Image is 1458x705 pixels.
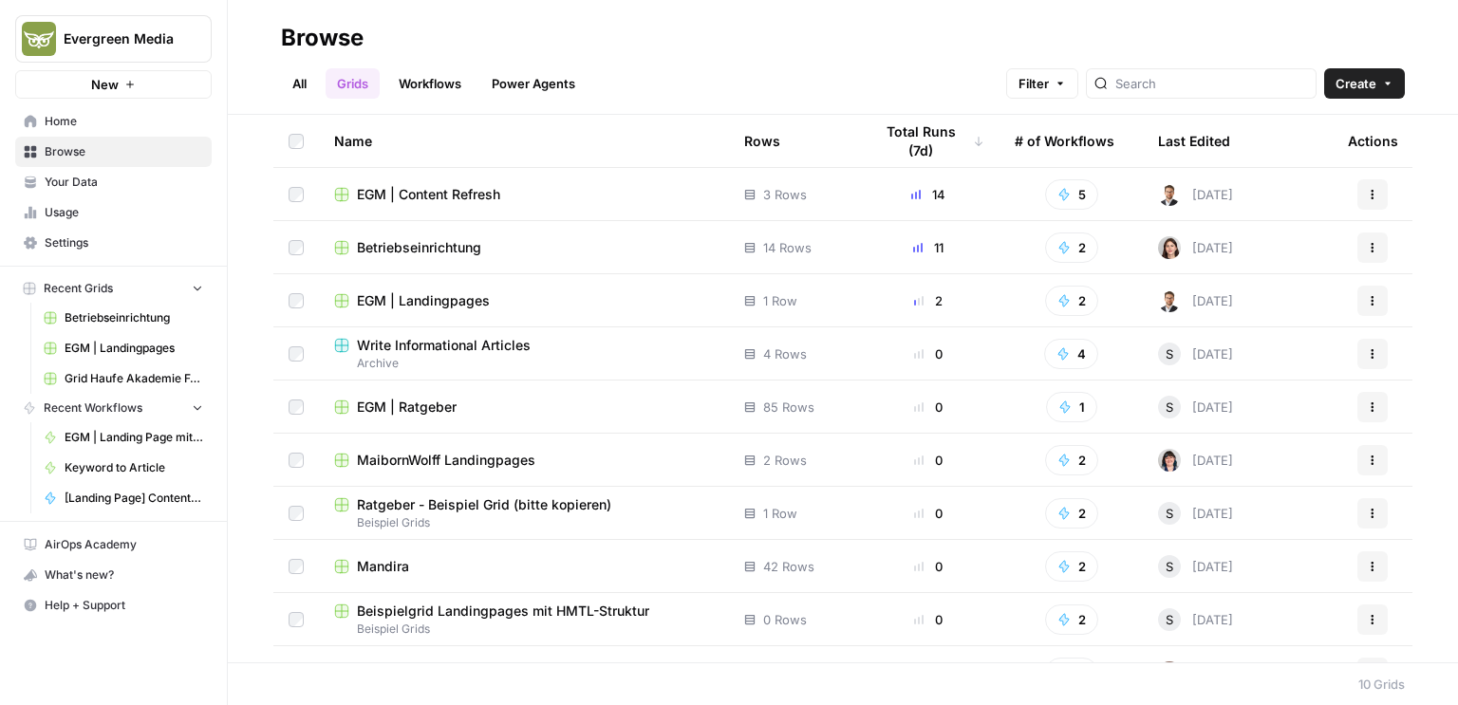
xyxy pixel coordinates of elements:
[1336,74,1376,93] span: Create
[1045,498,1098,529] button: 2
[45,113,203,130] span: Home
[1045,551,1098,582] button: 2
[334,336,714,372] a: Write Informational ArticlesArchive
[1158,449,1181,472] img: tyv1vc9ano6w0k60afnfux898g5f
[1045,604,1098,635] button: 2
[45,234,203,251] span: Settings
[1158,661,1181,684] img: dg2rw5lz5wrueqm9mfsnexyipzh4
[1044,339,1098,369] button: 4
[334,602,714,638] a: Beispielgrid Landingpages mit HMTL-StrukturBeispiel Grids
[872,115,984,167] div: Total Runs (7d)
[763,504,797,523] span: 1 Row
[480,68,587,99] a: Power Agents
[35,303,212,333] a: Betriebseinrichtung
[872,398,984,417] div: 0
[1115,74,1308,93] input: Search
[45,597,203,614] span: Help + Support
[15,167,212,197] a: Your Data
[15,274,212,303] button: Recent Grids
[1158,289,1181,312] img: u4v8qurxnuxsl37zofn6sc88snm0
[357,185,500,204] span: EGM | Content Refresh
[763,344,807,363] span: 4 Rows
[65,340,203,357] span: EGM | Landingpages
[35,422,212,453] a: EGM | Landing Page mit bestehender Struktur
[15,197,212,228] a: Usage
[16,561,211,589] div: What's new?
[334,495,714,531] a: Ratgeber - Beispiel Grid (bitte kopieren)Beispiel Grids
[763,185,807,204] span: 3 Rows
[15,560,212,590] button: What's new?
[1158,115,1230,167] div: Last Edited
[357,451,535,470] span: MaibornWolff Landingpages
[45,204,203,221] span: Usage
[872,504,984,523] div: 0
[15,228,212,258] a: Settings
[1348,115,1398,167] div: Actions
[763,610,807,629] span: 0 Rows
[334,451,714,470] a: MaibornWolff Landingpages
[22,22,56,56] img: Evergreen Media Logo
[1045,232,1098,263] button: 2
[1158,661,1233,684] div: [DATE]
[1158,236,1181,259] img: 9ei8zammlfls2gjjhap2otnia9mo
[64,29,178,48] span: Evergreen Media
[15,394,212,422] button: Recent Workflows
[44,280,113,297] span: Recent Grids
[15,106,212,137] a: Home
[357,291,490,310] span: EGM | Landingpages
[1015,115,1114,167] div: # of Workflows
[1045,445,1098,475] button: 2
[872,557,984,576] div: 0
[872,291,984,310] div: 2
[763,238,812,257] span: 14 Rows
[1324,68,1405,99] button: Create
[1158,343,1233,365] div: [DATE]
[334,398,714,417] a: EGM | Ratgeber
[1045,658,1098,688] button: 3
[1166,504,1173,523] span: S
[872,610,984,629] div: 0
[1045,179,1098,210] button: 5
[872,344,984,363] div: 0
[281,23,364,53] div: Browse
[1046,392,1097,422] button: 1
[35,483,212,513] a: [Landing Page] Content Brief to Full Page
[1006,68,1078,99] button: Filter
[334,185,714,204] a: EGM | Content Refresh
[91,75,119,94] span: New
[1166,398,1173,417] span: S
[65,429,203,446] span: EGM | Landing Page mit bestehender Struktur
[35,333,212,363] a: EGM | Landingpages
[326,68,380,99] a: Grids
[45,143,203,160] span: Browse
[872,451,984,470] div: 0
[872,238,984,257] div: 11
[334,238,714,257] a: Betriebseinrichtung
[15,70,212,99] button: New
[1158,183,1181,206] img: u4v8qurxnuxsl37zofn6sc88snm0
[1166,610,1173,629] span: S
[334,291,714,310] a: EGM | Landingpages
[387,68,473,99] a: Workflows
[281,68,318,99] a: All
[65,459,203,476] span: Keyword to Article
[763,451,807,470] span: 2 Rows
[1158,183,1233,206] div: [DATE]
[763,398,814,417] span: 85 Rows
[357,602,649,621] span: Beispielgrid Landingpages mit HMTL-Struktur
[65,309,203,326] span: Betriebseinrichtung
[1045,286,1098,316] button: 2
[357,398,457,417] span: EGM | Ratgeber
[357,557,409,576] span: Mandira
[357,238,481,257] span: Betriebseinrichtung
[1158,289,1233,312] div: [DATE]
[15,15,212,63] button: Workspace: Evergreen Media
[1158,555,1233,578] div: [DATE]
[357,336,531,355] span: Write Informational Articles
[334,355,714,372] span: Archive
[763,291,797,310] span: 1 Row
[357,495,611,514] span: Ratgeber - Beispiel Grid (bitte kopieren)
[1158,449,1233,472] div: [DATE]
[763,557,814,576] span: 42 Rows
[44,399,142,417] span: Recent Workflows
